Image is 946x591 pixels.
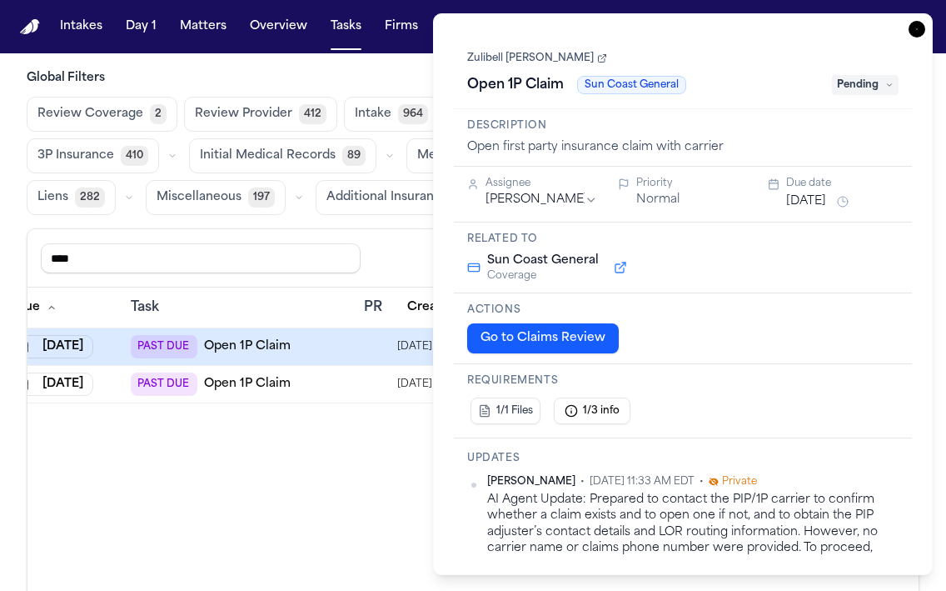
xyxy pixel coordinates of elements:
[461,72,570,98] h1: Open 1P Claim
[590,475,695,488] span: [DATE] 11:33 AM EDT
[786,193,826,210] button: [DATE]
[121,146,148,166] span: 410
[27,138,159,173] button: 3P Insurance410
[398,104,428,124] span: 964
[577,76,686,94] span: Sun Coast General
[195,106,292,123] span: Review Provider
[583,404,620,418] span: 1/3 info
[487,475,575,488] span: [PERSON_NAME]
[146,180,286,215] button: Miscellaneous197
[355,106,391,123] span: Intake
[417,148,517,164] span: Medical Records
[435,12,506,42] button: The Flock
[27,97,177,132] button: Review Coverage2
[487,269,599,283] span: Coverage
[6,373,93,396] button: [DATE]
[344,97,439,132] button: Intake964
[173,12,233,42] button: Matters
[326,189,449,206] span: Additional Insurance
[157,189,241,206] span: Miscellaneous
[189,138,376,173] button: Initial Medical Records89
[119,12,163,42] button: Day 1
[53,12,109,42] button: Intakes
[467,323,619,353] button: Go to Claims Review
[406,138,564,173] button: Medical Records476
[554,398,630,424] button: 1/3 info
[832,75,899,95] span: Pending
[243,12,314,42] button: Overview
[316,180,483,215] button: Additional Insurance0
[496,404,533,418] span: 1/1 Files
[636,177,749,190] div: Priority
[471,398,540,424] button: 1/1 Files
[184,97,337,132] button: Review Provider412
[75,188,105,208] span: 282
[200,148,336,164] span: Initial Medical Records
[467,233,899,246] h3: Related to
[299,104,326,124] span: 412
[27,70,919,87] h3: Global Filters
[150,104,167,124] span: 2
[485,177,598,190] div: Assignee
[580,475,585,488] span: •
[342,146,366,166] span: 89
[467,303,899,317] h3: Actions
[248,188,275,208] span: 197
[27,180,116,215] button: Liens282
[786,177,899,190] div: Due date
[467,139,899,156] div: Open first party insurance claim with carrier
[467,52,607,65] a: Zulibell [PERSON_NAME]
[37,189,68,206] span: Liens
[487,253,599,269] span: Sun Coast General
[636,192,680,208] button: Normal
[37,148,114,164] span: 3P Insurance
[722,475,757,488] span: Private
[833,192,853,212] button: Snooze task
[467,119,899,133] h3: Description
[37,106,143,123] span: Review Coverage
[324,12,368,42] button: Tasks
[20,19,40,35] a: Home
[467,452,899,465] h3: Updates
[20,19,40,35] img: Finch Logo
[378,12,425,42] button: Firms
[467,374,899,388] h3: Requirements
[700,475,704,488] span: •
